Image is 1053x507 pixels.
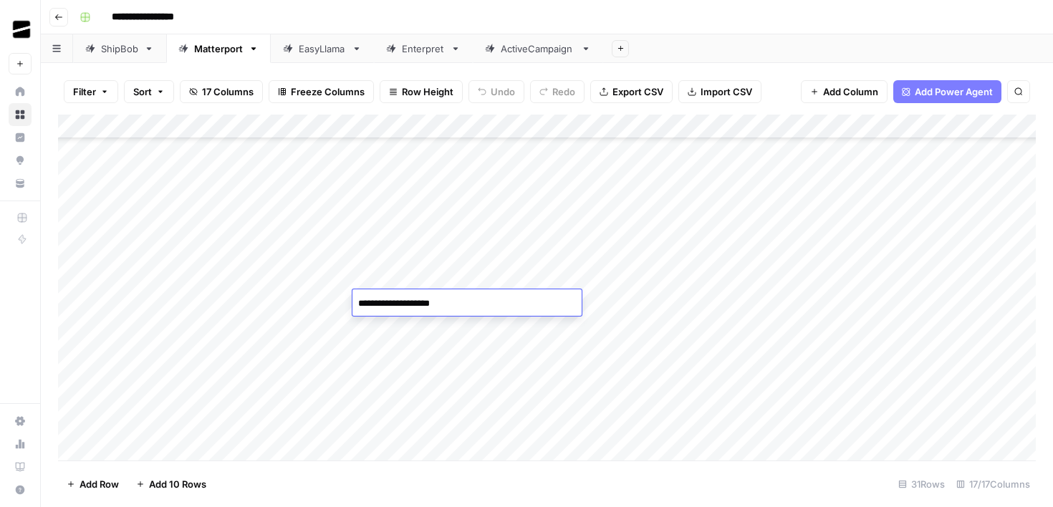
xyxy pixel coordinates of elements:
div: Enterpret [402,42,445,56]
button: Add Power Agent [893,80,1001,103]
button: Help + Support [9,478,32,501]
span: Add Power Agent [915,84,993,99]
button: Redo [530,80,585,103]
span: Filter [73,84,96,99]
button: Import CSV [678,80,761,103]
a: Browse [9,103,32,126]
div: ShipBob [101,42,138,56]
div: Matterport [194,42,243,56]
a: Usage [9,433,32,455]
a: Opportunities [9,149,32,172]
a: ActiveCampaign [473,34,603,63]
button: Filter [64,80,118,103]
button: Freeze Columns [269,80,374,103]
div: 17/17 Columns [951,473,1036,496]
span: Export CSV [612,84,663,99]
a: Settings [9,410,32,433]
button: Add Row [58,473,128,496]
button: Undo [468,80,524,103]
button: Workspace: OGM [9,11,32,47]
a: Your Data [9,172,32,195]
img: OGM Logo [9,16,34,42]
a: Insights [9,126,32,149]
span: Row Height [402,84,453,99]
button: Row Height [380,80,463,103]
button: Add Column [801,80,888,103]
div: EasyLlama [299,42,346,56]
span: Undo [491,84,515,99]
div: 31 Rows [893,473,951,496]
div: ActiveCampaign [501,42,575,56]
button: Add 10 Rows [128,473,215,496]
a: ShipBob [73,34,166,63]
span: 17 Columns [202,84,254,99]
button: Sort [124,80,174,103]
a: Home [9,80,32,103]
button: Export CSV [590,80,673,103]
span: Freeze Columns [291,84,365,99]
a: Enterpret [374,34,473,63]
span: Add 10 Rows [149,477,206,491]
span: Redo [552,84,575,99]
a: Learning Hub [9,455,32,478]
span: Import CSV [701,84,752,99]
a: EasyLlama [271,34,374,63]
span: Sort [133,84,152,99]
button: 17 Columns [180,80,263,103]
span: Add Column [823,84,878,99]
a: Matterport [166,34,271,63]
span: Add Row [80,477,119,491]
